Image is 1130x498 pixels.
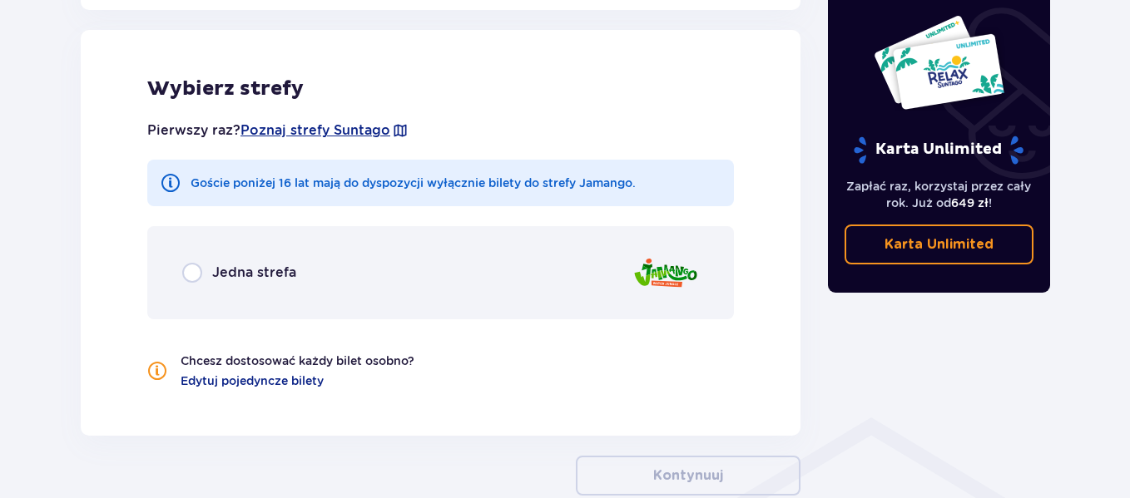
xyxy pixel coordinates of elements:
[852,136,1025,165] p: Karta Unlimited
[240,121,390,140] a: Poznaj strefy Suntago
[147,76,734,101] p: Wybierz strefy
[191,175,636,191] p: Goście poniżej 16 lat mają do dyspozycji wyłącznie bilety do strefy Jamango.
[212,264,296,282] p: Jedna strefa
[181,372,324,389] a: Edytuj pojedyncze bilety
[845,178,1034,211] p: Zapłać raz, korzystaj przez cały rok. Już od !
[181,353,414,369] p: Chcesz dostosować każdy bilet osobno?
[147,121,409,140] p: Pierwszy raz?
[653,466,723,485] p: Kontynuuj
[632,249,699,297] img: zone logo
[845,224,1034,264] a: Karta Unlimited
[885,235,994,254] p: Karta Unlimited
[951,196,989,210] span: 649 zł
[576,456,800,496] button: Kontynuuj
